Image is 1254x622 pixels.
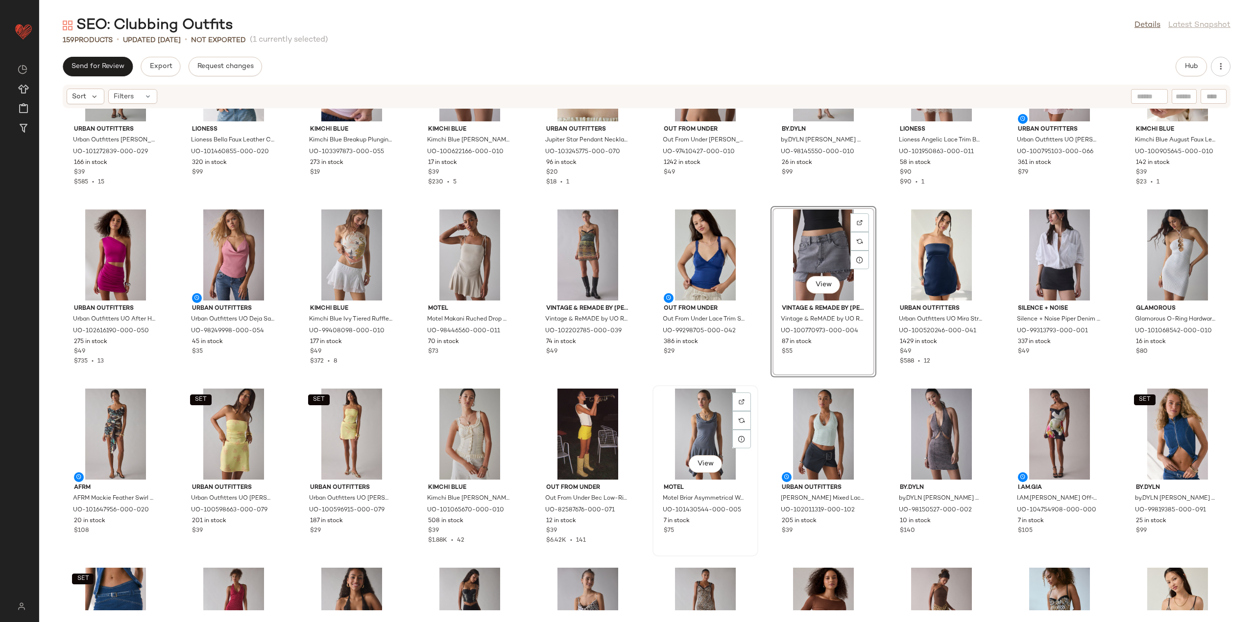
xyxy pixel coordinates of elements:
[1157,179,1159,185] span: 1
[774,209,873,300] img: 100770973_004_b
[334,358,337,365] span: 8
[71,63,124,70] span: Send for Review
[1018,168,1028,177] span: $79
[310,304,393,313] span: Kimchi Blue
[192,168,203,177] span: $99
[1136,517,1166,526] span: 25 in stock
[192,338,223,346] span: 45 in stock
[912,179,921,185] span: •
[74,484,157,492] span: AFRM
[192,304,275,313] span: Urban Outfitters
[1136,125,1219,134] span: Kimchi Blue
[185,34,187,46] span: •
[191,506,267,515] span: UO-100598663-000-079
[1018,304,1101,313] span: Silence + Noise
[656,209,755,300] img: 99298705_042_b
[566,179,569,185] span: 1
[1135,327,1212,336] span: UO-101068542-000-010
[546,179,556,185] span: $18
[420,209,519,300] img: 98446560_011_b
[914,358,924,365] span: •
[14,22,33,41] img: heart_red.DM2ytmEG.svg
[664,527,674,535] span: $75
[66,389,165,480] img: 101647956_020_b
[1184,63,1198,70] span: Hub
[324,358,334,365] span: •
[663,136,746,145] span: Out From Under [PERSON_NAME] Applique Corset Bra Top in White, Women's at Urban Outfitters
[427,327,500,336] span: UO-98446560-000-011
[74,358,88,365] span: $735
[538,389,637,480] img: 82587676_071_b
[899,327,976,336] span: UO-100520246-000-041
[309,327,385,336] span: UO-99408098-000-010
[313,396,325,403] span: SET
[192,484,275,492] span: Urban Outfitters
[688,455,722,473] button: View
[664,168,675,177] span: $49
[892,209,991,300] img: 100520246_041_b
[191,494,274,503] span: Urban Outfitters UO [PERSON_NAME] Slip Mini Skirt in Yellow, Women's at Urban Outfitters
[191,136,274,145] span: Lioness Bella Faux Leather Cropped Moto Jacket in Brown, Women's at Urban Outfitters
[309,136,392,145] span: Kimchi Blue Breakup Plunging Cropped Halter Top in Lilac, Women's at Urban Outfitters
[664,159,700,167] span: 1242 in stock
[1017,327,1088,336] span: UO-99313793-000-001
[73,327,149,336] span: UO-102616190-000-050
[1176,57,1207,76] button: Hub
[427,315,510,324] span: Motel Makani Ruched Drop Waist Mini Dress in Oatmilk, Women's at Urban Outfitters
[1128,209,1227,300] img: 101068542_010_b
[428,179,443,185] span: $230
[184,209,283,300] img: 98249998_054_b
[73,136,156,145] span: Urban Outfitters [PERSON_NAME] Trim Mesh Micro Mini Skirt in [PERSON_NAME] Boho, Women's at Urban...
[546,347,557,356] span: $49
[74,304,157,313] span: Urban Outfitters
[63,37,74,44] span: 159
[1018,159,1051,167] span: 361 in stock
[74,159,107,167] span: 166 in stock
[310,517,343,526] span: 187 in stock
[192,159,227,167] span: 320 in stock
[427,136,510,145] span: Kimchi Blue [PERSON_NAME] Lace Micro Mini Skort in White, Women's at Urban Outfitters
[546,484,629,492] span: Out From Under
[309,494,392,503] span: Urban Outfitters UO [PERSON_NAME] Keyhole Cutout Tube Top in Yellow, Women's at Urban Outfitters
[664,517,690,526] span: 7 in stock
[656,389,755,480] img: 101430544_005_b
[74,527,89,535] span: $108
[310,168,320,177] span: $19
[546,125,629,134] span: Urban Outfitters
[566,537,576,544] span: •
[900,484,983,492] span: by.DYLN
[1018,527,1033,535] span: $105
[1136,347,1148,356] span: $80
[63,35,113,46] div: Products
[781,148,854,157] span: UO-98145550-000-010
[739,417,745,423] img: svg%3e
[73,506,149,515] span: UO-101647956-000-020
[900,347,911,356] span: $49
[74,517,105,526] span: 20 in stock
[545,506,615,515] span: UO-82587676-000-071
[663,327,736,336] span: UO-99298705-000-042
[1017,315,1100,324] span: Silence + Noise Piper Denim Micro Skort in Elliot Wash, Women's at Urban Outfitters
[88,358,97,365] span: •
[663,506,741,515] span: UO-101430544-000-005
[899,136,982,145] span: Lioness Angelic Lace Trim Babydoll Satin Slip in Ivory, Women's at Urban Outfitters
[781,327,858,336] span: UO-100770973-000-004
[1134,394,1156,405] button: SET
[1010,209,1109,300] img: 99313793_001_b
[1017,494,1100,503] span: I.AM.[PERSON_NAME] Off-The-Shoulder Mini Dress in Assorted, Women's at Urban Outfitters
[309,315,392,324] span: Kimchi Blue Ivy Tiered Ruffle Low-Rise Mini Skort in White, Women's at Urban Outfitters
[697,460,713,468] span: View
[428,484,511,492] span: Kimchi Blue
[921,179,924,185] span: 1
[546,338,576,346] span: 74 in stock
[1136,304,1219,313] span: Glamorous
[191,35,246,46] p: Not Exported
[664,347,675,356] span: $29
[1010,389,1109,480] img: 104754908_000_b
[1138,396,1151,403] span: SET
[663,315,746,324] span: Out From Under Lace Trim Soft Touch Cropped Cami in Dark Blue, Women's at Urban Outfitters
[310,338,342,346] span: 177 in stock
[1136,179,1147,185] span: $23
[1128,389,1227,480] img: 99819385_091_b
[1017,506,1096,515] span: UO-104754908-000-000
